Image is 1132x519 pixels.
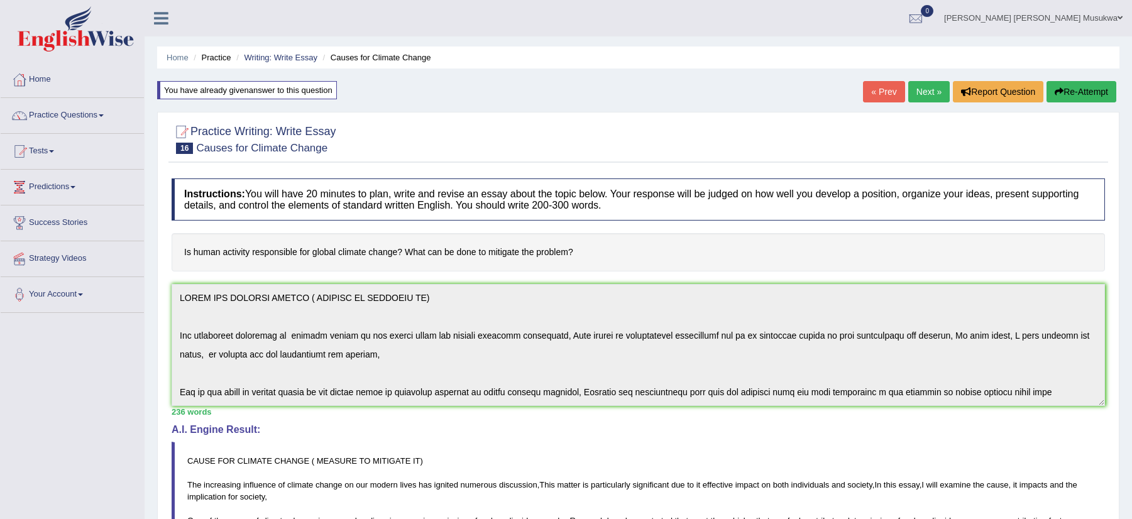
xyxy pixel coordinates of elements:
h2: Practice Writing: Write Essay [172,123,336,154]
span: the [1066,480,1077,489]
span: individuals [791,480,830,489]
a: Strategy Videos [1,241,144,273]
a: Writing: Write Essay [244,53,317,62]
span: 0 [921,5,933,17]
a: Your Account [1,277,144,309]
div: You have already given answer to this question [157,81,337,99]
span: on [762,480,771,489]
span: Don’t put a space after the opening parenthesis. (did you mean: () [312,456,314,466]
span: significant [632,480,669,489]
span: it [696,480,701,489]
h4: Is human activity responsible for global climate change? What can be done to mitigate the problem? [172,233,1105,271]
span: influence [243,480,276,489]
span: IT [413,456,420,466]
b: Instructions: [184,188,245,199]
span: implication [187,492,226,501]
span: numerous [461,480,497,489]
span: society [847,480,872,489]
span: the [973,480,984,489]
span: Possible typo: you repeated a whitespace (did you mean: ) [1011,480,1013,489]
span: to [687,480,694,489]
span: increasing [204,480,241,489]
li: Practice [190,52,231,63]
span: has [419,480,432,489]
span: this [884,480,896,489]
div: 236 words [172,406,1105,418]
span: CLIMATE [238,456,272,466]
span: society [240,492,265,501]
button: Re-Attempt [1047,81,1116,102]
span: and [1050,480,1063,489]
span: is [583,480,588,489]
span: discussion [499,480,537,489]
a: Success Stories [1,205,144,237]
span: 16 [176,143,193,154]
span: particularly [591,480,630,489]
span: modern [370,480,398,489]
li: Causes for Climate Change [320,52,431,63]
span: impacts [1019,480,1048,489]
span: matter [558,480,581,489]
span: ignited [434,480,458,489]
span: for [228,492,238,501]
span: TO [359,456,370,466]
span: and [832,480,845,489]
span: essay [899,480,920,489]
span: In [874,480,881,489]
a: Tests [1,134,144,165]
span: cause [987,480,1009,489]
span: on [344,480,353,489]
span: FOR [217,456,234,466]
h4: You will have 20 minutes to plan, write and revise an essay about the topic below. Your response ... [172,178,1105,221]
a: « Prev [863,81,904,102]
a: Home [167,53,189,62]
span: effective [703,480,733,489]
span: it [1013,480,1018,489]
span: of [278,480,285,489]
a: Practice Questions [1,98,144,129]
span: Don’t put a space after the opening parenthesis. (did you mean: () [314,456,317,466]
a: Predictions [1,170,144,201]
span: This [539,480,555,489]
a: Next » [908,81,950,102]
span: examine [940,480,970,489]
span: I [921,480,924,489]
span: CHANGE [275,456,310,466]
span: MITIGATE [373,456,410,466]
a: Home [1,62,144,94]
span: due [671,480,685,489]
span: MEASURE [317,456,357,466]
h4: A.I. Engine Result: [172,424,1105,435]
span: impact [735,480,759,489]
button: Report Question [953,81,1043,102]
span: lives [400,480,416,489]
span: CAUSE [187,456,216,466]
span: change [316,480,343,489]
span: The [187,480,201,489]
small: Causes for Climate Change [196,142,327,154]
span: Possible typo: you repeated a whitespace (did you mean: ) [285,480,287,489]
span: will [926,480,938,489]
span: climate [287,480,313,489]
span: both [773,480,789,489]
span: our [356,480,368,489]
